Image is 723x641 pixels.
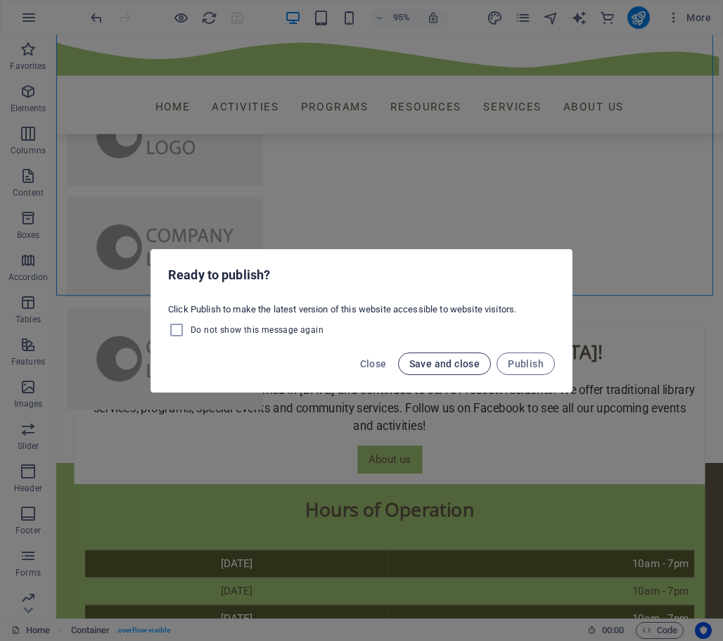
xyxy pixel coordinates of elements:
[151,298,572,344] div: Click Publish to make the latest version of this website accessible to website visitors.
[497,353,555,375] button: Publish
[508,358,544,369] span: Publish
[409,358,480,369] span: Save and close
[398,353,492,375] button: Save and close
[354,353,392,375] button: Close
[168,267,555,284] h2: Ready to publish?
[360,358,387,369] span: Close
[191,324,324,336] span: Do not show this message again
